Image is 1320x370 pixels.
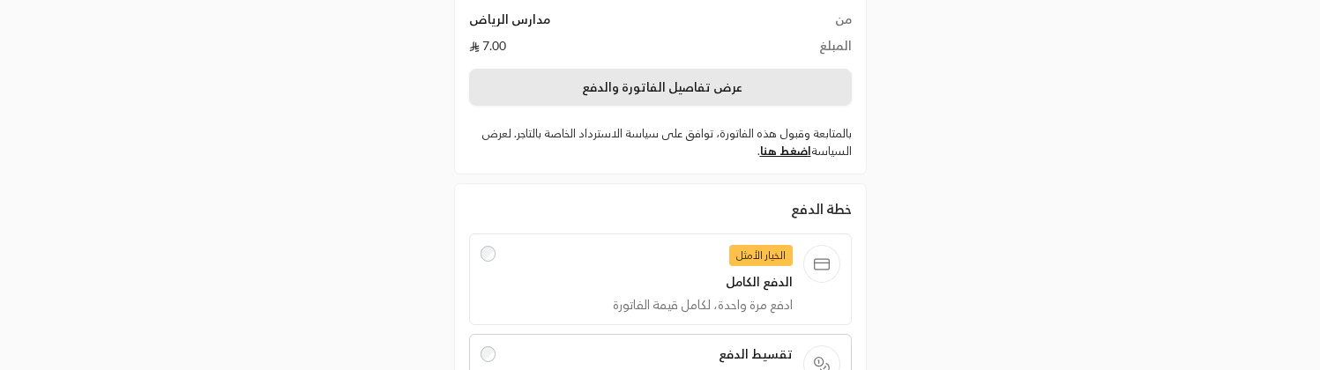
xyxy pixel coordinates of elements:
span: الخيار الأمثل [729,245,793,266]
span: الدفع الكامل [506,273,792,291]
span: ادفع مرة واحدة، لكامل قيمة الفاتورة [506,296,792,314]
button: عرض تفاصيل الفاتورة والدفع [469,69,852,106]
label: بالمتابعة وقبول هذه الفاتورة، توافق على سياسة الاسترداد الخاصة بالتاجر. لعرض السياسة . [469,125,852,159]
td: 7.00 [469,37,772,55]
td: من [771,11,851,37]
td: المبلغ [771,37,851,55]
td: مدارس الرياض [469,11,772,37]
span: تقسيط الدفع [506,345,792,363]
a: اضغط هنا [760,144,811,158]
input: تقسيط الدفعقسّم فاتورتك مع خطط التقسيط لدينا إلى ما يصل إلى 4 أقساط شهرية بدون فوائد [481,346,496,362]
input: الخيار الأمثلالدفع الكاملادفع مرة واحدة، لكامل قيمة الفاتورة [481,246,496,262]
div: خطة الدفع [469,198,852,219]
